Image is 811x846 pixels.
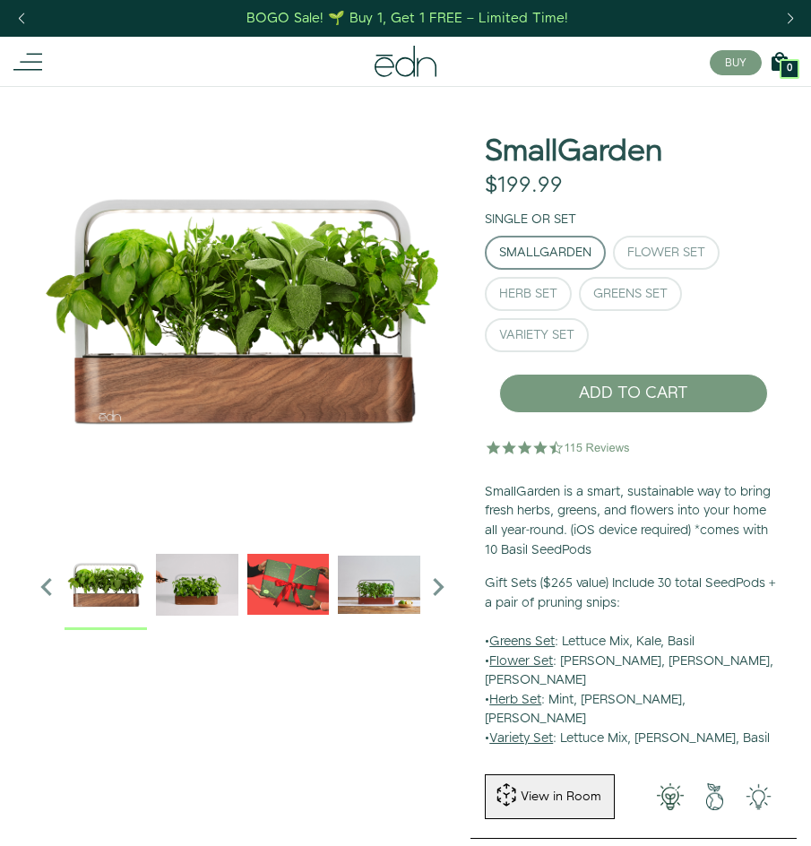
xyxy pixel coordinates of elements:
button: ADD TO CART [499,374,768,413]
button: Herb Set [485,277,572,311]
img: EMAILS_-_Holiday_21_PT1_28_9986b34a-7908-4121-b1c1-9595d1e43abe_1024x.png [247,543,330,626]
img: edn-smallgarden-mixed-herbs-table-product-2000px_1024x.jpg [338,543,420,626]
button: Flower Set [613,236,720,270]
img: 001-light-bulb.png [648,783,692,810]
i: Next slide [420,569,456,605]
div: Greens Set [593,288,668,300]
div: $199.99 [485,173,563,199]
u: Greens Set [489,633,555,651]
span: 0 [787,64,792,73]
h1: SmallGarden [485,135,662,168]
div: 3 / 6 [247,543,330,630]
button: BUY [710,50,762,75]
button: Greens Set [579,277,682,311]
u: Flower Set [489,652,553,670]
img: green-earth.png [693,783,737,810]
p: SmallGarden is a smart, sustainable way to bring fresh herbs, greens, and flowers into your home ... [485,483,782,560]
button: SmallGarden [485,236,606,270]
a: BOGO Sale! 🌱 Buy 1, Get 1 FREE – Limited Time! [245,4,570,32]
div: 4 / 6 [338,543,420,630]
div: 1 / 6 [29,86,456,534]
div: 2 / 6 [156,543,238,630]
u: Variety Set [489,729,553,747]
div: Variety Set [499,329,574,341]
div: SmallGarden [499,246,591,259]
div: View in Room [519,788,603,806]
img: edn-smallgarden-tech.png [737,783,781,810]
div: 1 / 6 [65,543,147,630]
div: Flower Set [627,246,705,259]
img: 4.5 star rating [485,429,633,465]
button: View in Room [485,774,615,819]
div: Herb Set [499,288,557,300]
div: BOGO Sale! 🌱 Buy 1, Get 1 FREE – Limited Time! [246,9,568,28]
img: edn-trim-basil.2021-09-07_14_55_24_1024x.gif [156,543,238,626]
p: • : Lettuce Mix, Kale, Basil • : [PERSON_NAME], [PERSON_NAME], [PERSON_NAME] • : Mint, [PERSON_NA... [485,574,782,748]
b: Gift Sets ($265 value) Include 30 total SeedPods + a pair of pruning snips: [485,574,775,612]
img: Official-EDN-SMALLGARDEN-HERB-HERO-SLV-2000px_4096x.png [29,86,456,534]
button: Variety Set [485,318,589,352]
img: Official-EDN-SMALLGARDEN-HERB-HERO-SLV-2000px_1024x.png [65,543,147,626]
label: Single or Set [485,211,576,229]
i: Previous slide [29,569,65,605]
u: Herb Set [489,691,541,709]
